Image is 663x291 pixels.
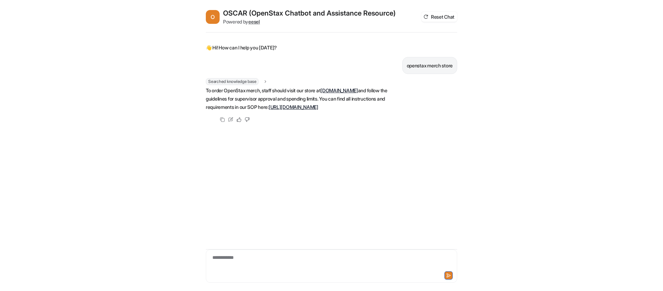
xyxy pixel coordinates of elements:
[223,8,396,18] h2: OSCAR (OpenStax Chatbot and Assistance Resource)
[206,44,277,52] p: 👋 Hi! How can I help you [DATE]?
[206,78,259,85] span: Searched knowledge base
[421,12,457,22] button: Reset Chat
[269,104,318,110] a: [URL][DOMAIN_NAME]
[206,86,408,111] p: To order OpenStax merch, staff should visit our store at and follow the guidelines for supervisor...
[206,10,220,24] span: O
[320,87,358,93] a: [DOMAIN_NAME]
[223,18,396,25] div: Powered by
[407,62,453,70] p: openstax merch store
[248,19,260,25] b: eesel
